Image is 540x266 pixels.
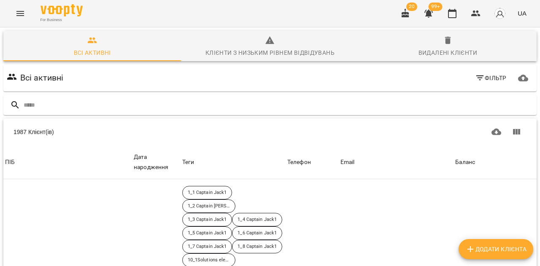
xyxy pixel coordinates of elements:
[465,244,526,254] span: Додати клієнта
[205,48,335,58] div: Клієнти з низьким рівнем відвідувань
[182,186,232,199] div: 1_1 Captain Jack1
[182,226,232,240] div: 1_5 Captain Jack1
[13,128,270,136] div: 1987 Клієнт(ів)
[514,5,530,21] button: UA
[5,157,15,167] div: Sort
[494,8,506,19] img: avatar_s.png
[182,213,232,226] div: 1_3 Captain Jack1
[232,213,282,226] div: 1_4 Captain Jack1
[74,48,111,58] div: Всі активні
[287,157,311,167] div: Телефон
[10,3,30,24] button: Menu
[418,48,477,58] div: Видалені клієнти
[134,152,179,172] div: Дата народження
[455,157,475,167] div: Sort
[5,157,15,167] div: ПІБ
[518,9,526,18] span: UA
[188,203,230,210] p: 1_2 Captain [PERSON_NAME] 1
[188,189,227,196] p: 1_1 Captain Jack1
[340,157,355,167] div: Email
[232,240,282,253] div: 1_8 Captain Jack1
[455,157,475,167] div: Баланс
[287,157,337,167] span: Телефон
[340,157,355,167] div: Sort
[238,216,277,223] p: 1_4 Captain Jack1
[459,239,533,259] button: Додати клієнта
[232,226,282,240] div: 1_6 Captain Jack1
[506,122,526,142] button: Показати колонки
[188,243,227,250] p: 1_7 Captain Jack1
[406,3,417,11] span: 20
[40,4,83,16] img: Voopty Logo
[238,243,277,250] p: 1_8 Captain Jack1
[472,70,510,86] button: Фільтр
[486,122,507,142] button: Завантажити CSV
[3,118,537,145] div: Table Toolbar
[5,157,130,167] span: ПІБ
[182,157,284,167] div: Теги
[182,199,235,213] div: 1_2 Captain [PERSON_NAME] 1
[134,152,179,172] div: Sort
[20,71,64,84] h6: Всі активні
[429,3,443,11] span: 99+
[238,230,277,237] p: 1_6 Captain Jack1
[188,216,227,223] p: 1_3 Captain Jack1
[188,230,227,237] p: 1_5 Captain Jack1
[188,257,230,264] p: 10_1Solutions elementary to be
[287,157,311,167] div: Sort
[455,157,535,167] span: Баланс
[40,17,83,23] span: For Business
[340,157,452,167] span: Email
[475,73,507,83] span: Фільтр
[182,240,232,253] div: 1_7 Captain Jack1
